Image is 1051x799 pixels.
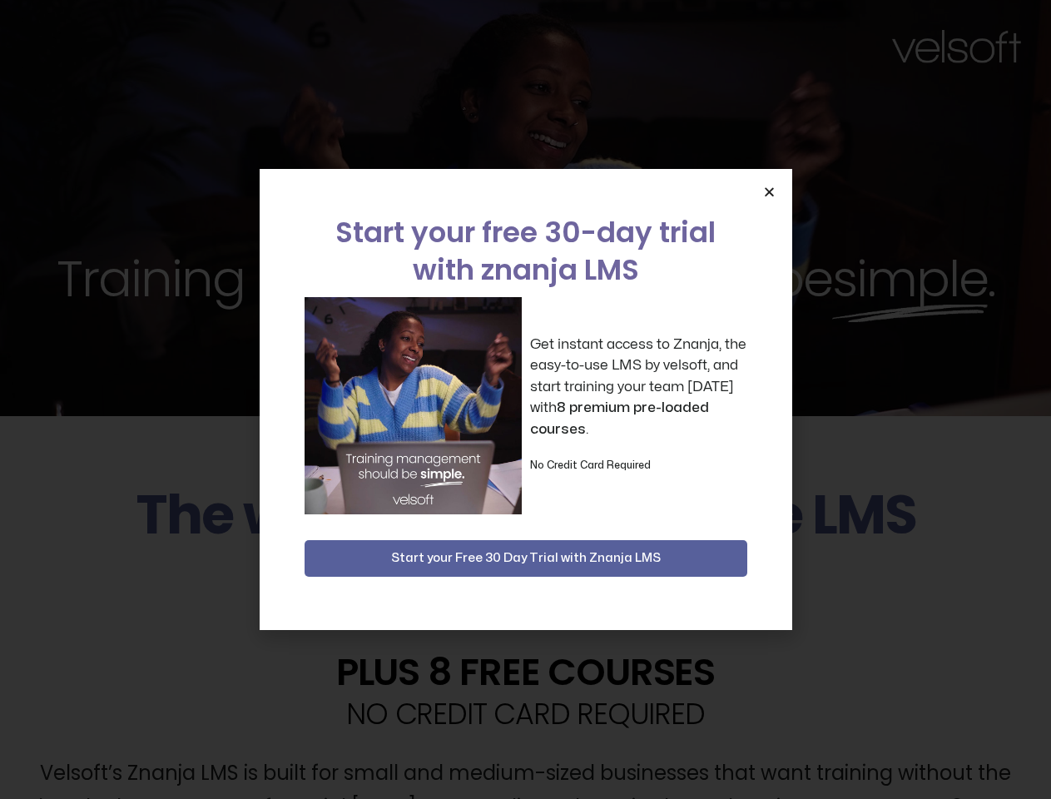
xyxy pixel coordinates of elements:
h2: Start your free 30-day trial with znanja LMS [305,214,747,289]
p: Get instant access to Znanja, the easy-to-use LMS by velsoft, and start training your team [DATE]... [530,334,747,440]
button: Start your Free 30 Day Trial with Znanja LMS [305,540,747,577]
a: Close [763,186,776,198]
span: Start your Free 30 Day Trial with Znanja LMS [391,548,661,568]
img: a woman sitting at her laptop dancing [305,297,522,514]
strong: 8 premium pre-loaded courses [530,400,709,436]
strong: No Credit Card Required [530,460,651,470]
